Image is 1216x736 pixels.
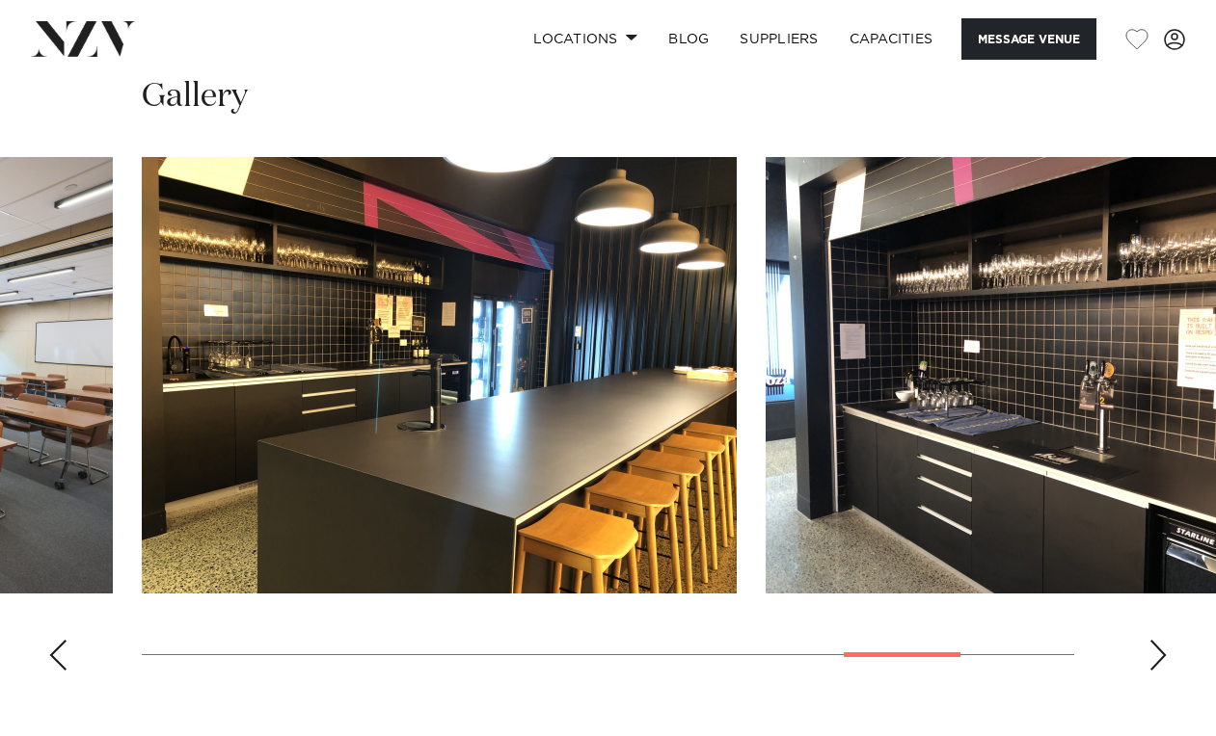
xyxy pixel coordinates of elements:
[142,75,248,118] h2: Gallery
[142,157,737,593] swiper-slide: 10 / 12
[834,18,949,60] a: Capacities
[31,21,136,56] img: nzv-logo.png
[724,18,833,60] a: SUPPLIERS
[518,18,653,60] a: Locations
[653,18,724,60] a: BLOG
[961,18,1096,60] button: Message Venue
